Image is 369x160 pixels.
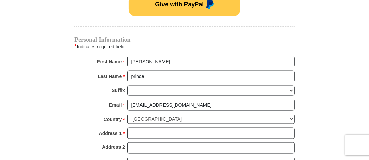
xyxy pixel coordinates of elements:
strong: Last Name [98,72,122,81]
strong: Suffix [112,86,125,95]
strong: Email [109,100,122,110]
strong: Address 2 [102,142,125,152]
strong: Address 1 [99,129,122,138]
div: Indicates required field [74,42,295,51]
h4: Personal Information [74,37,295,42]
strong: First Name [97,57,122,66]
strong: Country [104,115,122,124]
span: Give with PayPal [155,1,204,8]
